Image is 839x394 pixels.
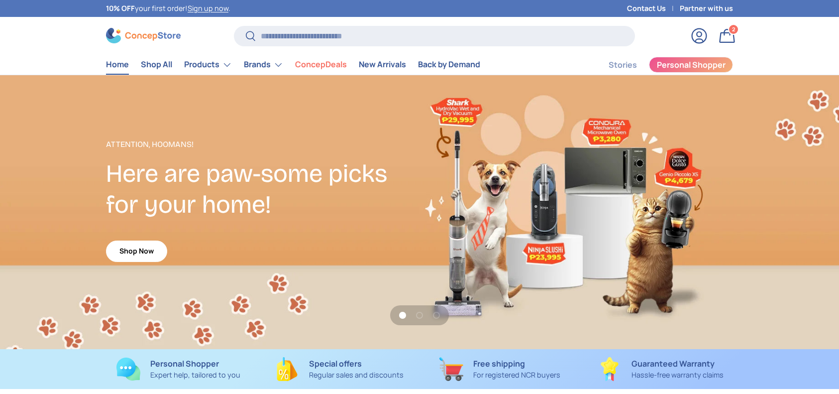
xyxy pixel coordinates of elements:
[178,55,238,75] summary: Products
[585,55,733,75] nav: Secondary
[106,158,419,220] h2: Here are paw-some picks for your home!
[631,358,715,369] strong: Guaranteed Warranty
[627,3,680,14] a: Contact Us
[184,55,232,75] a: Products
[609,55,637,75] a: Stories
[427,357,572,381] a: Free shipping For registered NCR buyers
[106,55,129,74] a: Home
[588,357,733,381] a: Guaranteed Warranty Hassle-free warranty claims
[732,25,735,33] span: 2
[106,55,480,75] nav: Primary
[188,3,228,13] a: Sign up now
[309,358,362,369] strong: Special offers
[657,61,726,69] span: Personal Shopper
[649,57,733,73] a: Personal Shopper
[106,3,135,13] strong: 10% OFF
[106,241,167,262] a: Shop Now
[359,55,406,74] a: New Arrivals
[238,55,289,75] summary: Brands
[244,55,283,75] a: Brands
[473,370,560,381] p: For registered NCR buyers
[680,3,733,14] a: Partner with us
[141,55,172,74] a: Shop All
[418,55,480,74] a: Back by Demand
[150,358,219,369] strong: Personal Shopper
[150,370,240,381] p: Expert help, tailored to you
[309,370,404,381] p: Regular sales and discounts
[295,55,347,74] a: ConcepDeals
[267,357,412,381] a: Special offers Regular sales and discounts
[473,358,525,369] strong: Free shipping
[106,138,419,150] p: Attention, Hoomans!
[106,28,181,43] img: ConcepStore
[106,357,251,381] a: Personal Shopper Expert help, tailored to you
[631,370,724,381] p: Hassle-free warranty claims
[106,3,230,14] p: your first order! .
